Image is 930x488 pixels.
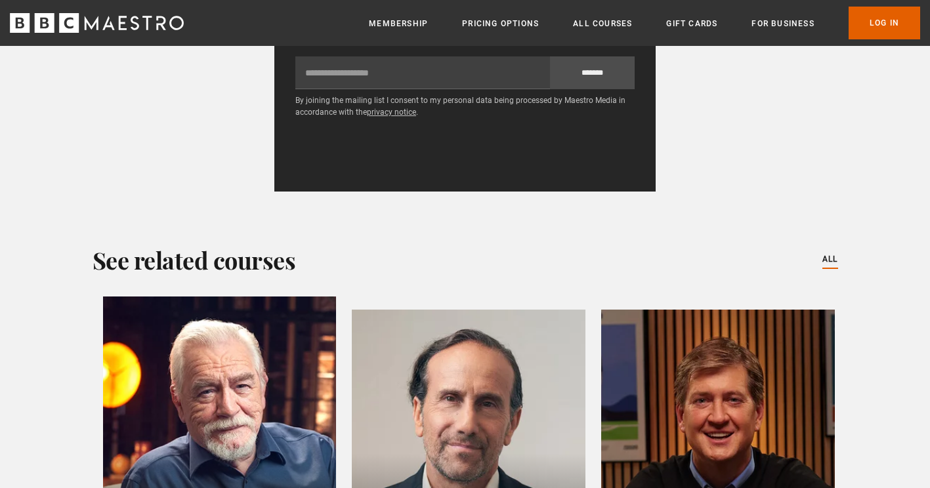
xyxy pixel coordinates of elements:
a: For business [751,17,814,30]
svg: BBC Maestro [10,13,184,33]
a: Membership [369,17,428,30]
a: Log In [849,7,920,39]
a: Pricing Options [462,17,539,30]
p: By joining the mailing list I consent to my personal data being processed by Maestro Media in acc... [295,94,635,118]
a: Gift Cards [666,17,717,30]
h2: See related courses [93,244,296,275]
a: All [822,253,838,267]
nav: Primary [369,7,920,39]
a: All Courses [573,17,632,30]
a: privacy notice [367,108,416,117]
